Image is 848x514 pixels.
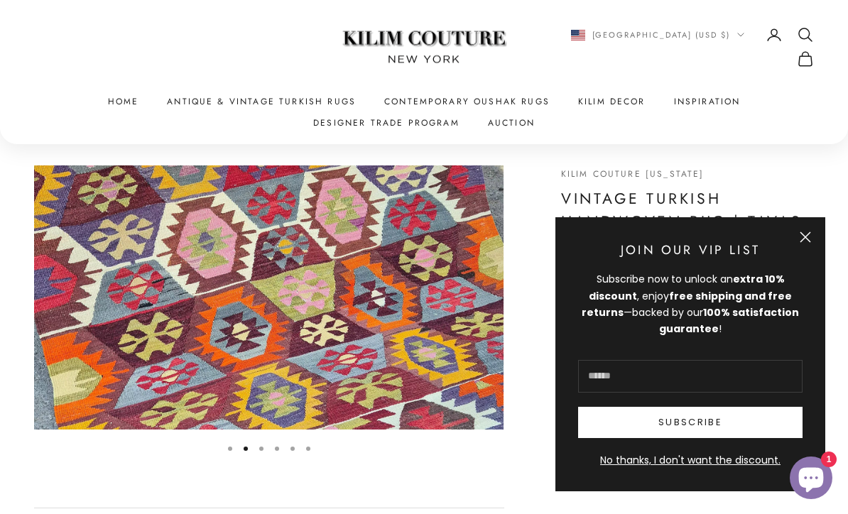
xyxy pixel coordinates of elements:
img: Logo of Kilim Couture New York [335,13,513,81]
button: Subscribe [578,407,803,438]
strong: free shipping and free returns [582,289,792,319]
summary: Kilim Decor [578,94,646,109]
span: [GEOGRAPHIC_DATA] (USD $) [592,28,731,41]
a: Designer Trade Program [313,116,460,130]
a: Antique & Vintage Turkish Rugs [167,94,356,109]
newsletter-popup: Newsletter popup [555,217,825,491]
nav: Secondary navigation [541,26,814,67]
nav: Primary navigation [34,94,814,131]
img: United States [571,30,585,40]
img: 1960s vintage handwoven Turkish rustic rug with geometric motifs—mid-century flat-weave for livin... [34,165,504,430]
button: No thanks, I don't want the discount. [578,452,803,469]
a: Auction [488,116,535,130]
a: Kilim Couture [US_STATE] [561,168,705,180]
p: Join Our VIP List [578,240,803,260]
a: Inspiration [674,94,741,109]
a: Home [108,94,139,109]
a: Contemporary Oushak Rugs [384,94,550,109]
strong: 100% satisfaction guarantee [659,305,799,336]
button: Change country or currency [571,28,745,41]
inbox-online-store-chat: Shopify online store chat [786,456,837,503]
div: Item 2 of 6 [34,165,504,430]
h1: Vintage Turkish Handwoven Rug | Tavas Rustic Flat-Weave Rug in Pastel Rose / Pistachio Crème / Cl... [561,187,814,323]
div: Subscribe now to unlock an , enjoy —backed by our ! [578,271,803,337]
